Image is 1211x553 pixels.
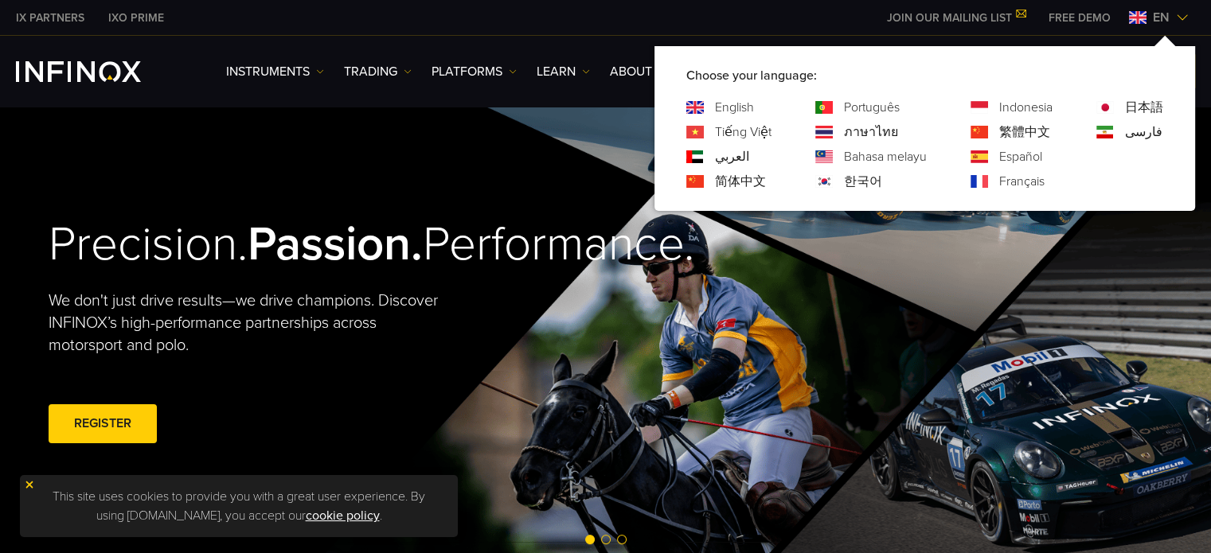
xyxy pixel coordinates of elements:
a: PLATFORMS [432,62,517,81]
a: ABOUT [610,62,666,81]
a: Language [844,123,898,142]
a: Language [715,123,772,142]
a: INFINOX [4,10,96,26]
p: We don't just drive results—we drive champions. Discover INFINOX’s high-performance partnerships ... [49,290,450,356]
img: yellow close icon [24,479,35,490]
span: en [1147,8,1176,27]
a: Language [844,147,927,166]
strong: Passion. [248,216,423,273]
h2: Precision. Performance. [49,216,550,274]
a: Language [999,123,1050,142]
a: Learn [537,62,590,81]
a: TRADING [344,62,412,81]
a: Language [715,98,754,117]
a: Language [844,172,882,191]
p: This site uses cookies to provide you with a great user experience. By using [DOMAIN_NAME], you a... [28,483,450,529]
span: Go to slide 1 [585,535,595,544]
a: INFINOX Logo [16,61,178,82]
span: Go to slide 2 [601,535,611,544]
a: Language [999,147,1042,166]
a: INFINOX MENU [1037,10,1123,26]
a: Language [999,98,1053,117]
a: INFINOX [96,10,176,26]
span: Go to slide 3 [617,535,627,544]
a: Language [1125,123,1162,142]
a: Language [1125,98,1163,117]
p: Choose your language: [686,66,1163,85]
a: Language [715,147,749,166]
a: Language [999,172,1045,191]
a: Language [844,98,900,117]
a: REGISTER [49,404,157,443]
a: cookie policy [306,508,380,524]
a: Instruments [226,62,324,81]
a: Language [715,172,766,191]
a: JOIN OUR MAILING LIST [875,11,1037,25]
